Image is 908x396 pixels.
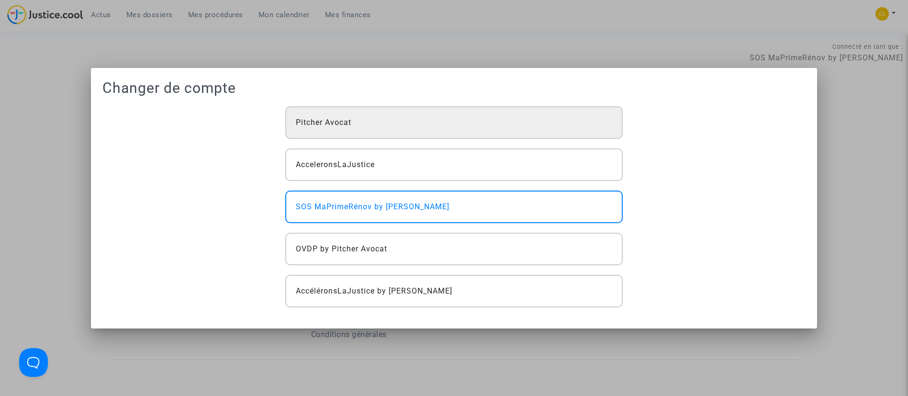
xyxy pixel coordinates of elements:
[296,243,387,255] span: OVDP by Pitcher Avocat
[296,117,351,128] span: Pitcher Avocat
[19,348,48,377] iframe: Help Scout Beacon - Open
[296,159,375,170] span: AcceleronsLaJustice
[296,201,449,213] span: SOS MaPrimeRénov by [PERSON_NAME]
[296,285,452,297] span: AccéléronsLaJustice by [PERSON_NAME]
[102,79,806,97] h1: Changer de compte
